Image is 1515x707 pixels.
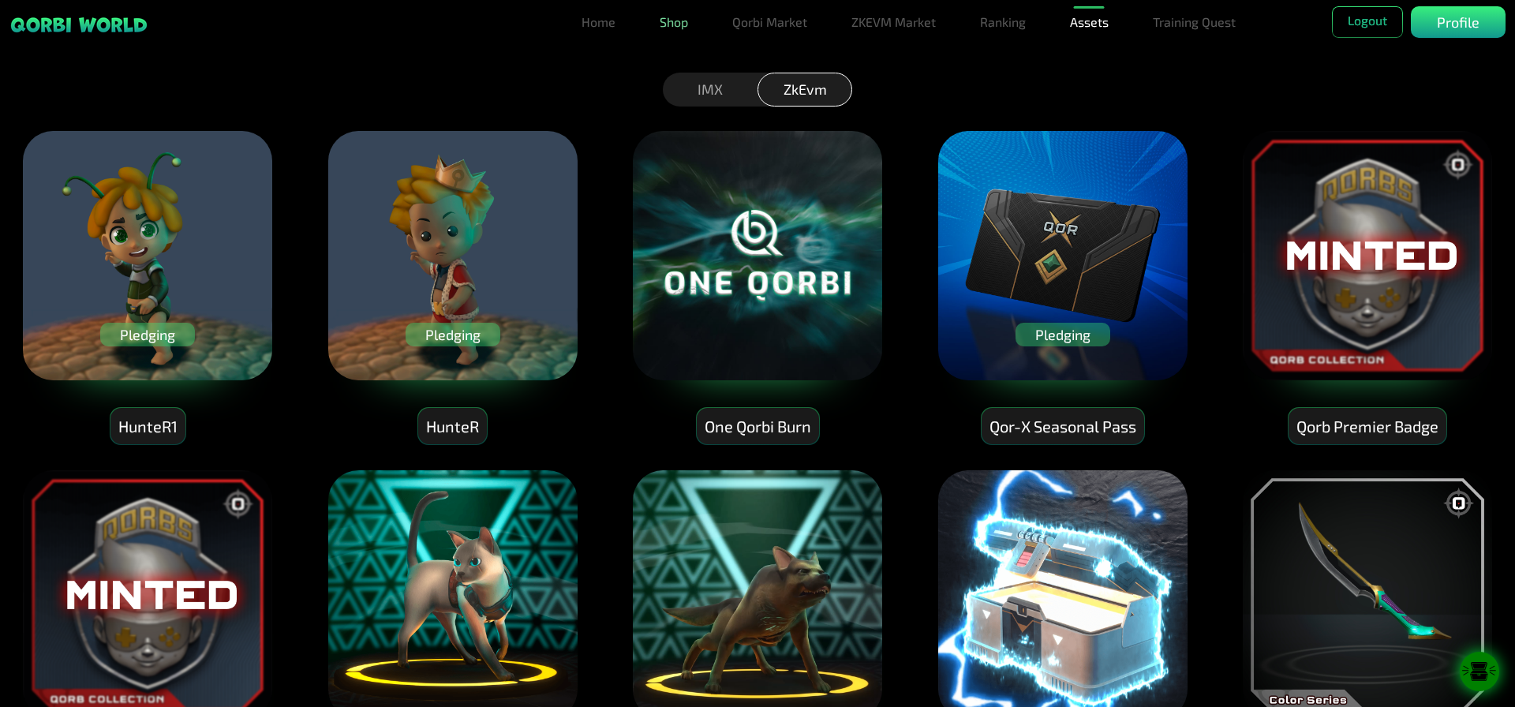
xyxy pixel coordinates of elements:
[697,408,819,445] div: One Qorbi Burn
[653,6,694,38] a: Shop
[663,73,757,107] div: IMX
[974,6,1032,38] a: Ranking
[1332,6,1403,38] button: Logout
[21,129,274,382] img: HunteR1
[845,6,942,38] a: ZKEVM Market
[406,323,500,346] div: Pledging
[631,129,884,382] img: One Qorbi Burn
[937,129,1189,382] img: Qor-X Seasonal Pass
[1437,12,1479,33] p: Profile
[9,16,148,34] img: sticky brand-logo
[726,6,814,38] a: Qorbi Market
[110,408,185,445] div: HunteR1
[575,6,622,38] a: Home
[418,408,487,445] div: HunteR
[1064,6,1115,38] a: Assets
[1016,323,1110,346] div: Pledging
[982,408,1144,445] div: Qor-X Seasonal Pass
[1147,6,1242,38] a: Training Quest
[757,73,852,107] div: ZkEvm
[1289,408,1446,445] div: Qorb Premier Badge
[100,323,195,346] div: Pledging
[1241,129,1494,382] img: Qorb Premier Badge
[327,129,579,382] img: HunteR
